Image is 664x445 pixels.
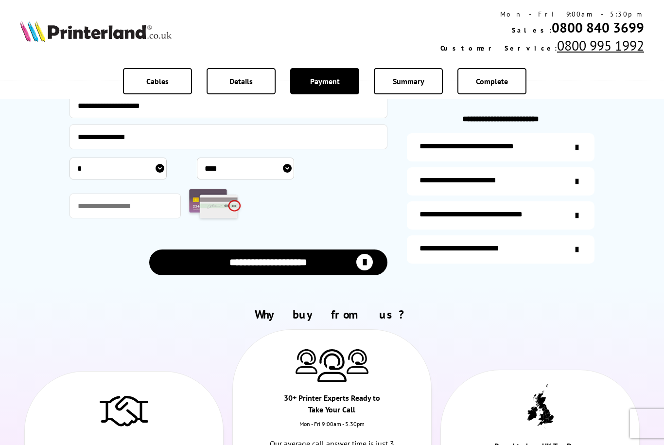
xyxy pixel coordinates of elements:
div: Mon - Fri 9:00am - 5.30pm [233,420,432,437]
a: 0800 840 3699 [552,18,644,36]
span: Sales: [512,26,552,35]
img: Printer Experts [296,349,317,374]
span: Details [229,76,253,86]
span: Cables [146,76,169,86]
img: Trusted Service [100,391,148,430]
img: Printerland Logo [20,20,172,42]
a: additional-cables [407,201,594,230]
div: 30+ Printer Experts Ready to Take Your Call [282,392,382,420]
span: Customer Service: [440,44,557,53]
h2: Why buy from us? [20,307,644,322]
img: UK tax payer [527,384,554,428]
span: Payment [310,76,340,86]
div: Mon - Fri 9:00am - 5:30pm [440,10,644,18]
a: items-arrive [407,167,594,196]
img: Printer Experts [317,349,347,383]
span: Complete [476,76,508,86]
img: Printer Experts [347,349,368,374]
a: additional-ink [407,133,594,161]
span: Summary [393,76,424,86]
a: secure-website [407,235,594,264]
a: 0800 995 1992 [557,36,644,54]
